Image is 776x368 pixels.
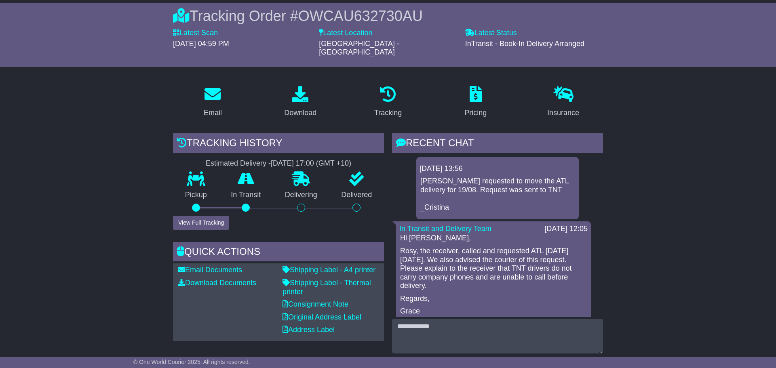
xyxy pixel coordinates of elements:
[400,247,587,290] p: Rosy, the receiver, called and requested ATL [DATE][DATE]. We also advised the courier of this re...
[173,242,384,264] div: Quick Actions
[173,159,384,168] div: Estimated Delivery -
[173,40,229,48] span: [DATE] 04:59 PM
[279,83,322,121] a: Download
[204,107,222,118] div: Email
[399,225,491,233] a: In Transit and Delivery Team
[464,107,487,118] div: Pricing
[369,83,407,121] a: Tracking
[178,266,242,274] a: Email Documents
[219,191,273,200] p: In Transit
[298,8,423,24] span: OWCAU632730AU
[374,107,402,118] div: Tracking
[400,307,587,316] p: Grace
[173,191,219,200] p: Pickup
[198,83,227,121] a: Email
[173,29,218,38] label: Latest Scan
[283,313,361,321] a: Original Address Label
[547,107,579,118] div: Insurance
[319,29,372,38] label: Latest Location
[271,159,351,168] div: [DATE] 17:00 (GMT +10)
[173,133,384,155] div: Tracking history
[178,279,256,287] a: Download Documents
[284,107,316,118] div: Download
[465,29,517,38] label: Latest Status
[459,83,492,121] a: Pricing
[420,164,576,173] div: [DATE] 13:56
[544,225,588,233] div: [DATE] 12:05
[329,191,384,200] p: Delivered
[392,133,603,155] div: RECENT CHAT
[283,266,375,274] a: Shipping Label - A4 printer
[420,177,575,212] p: [PERSON_NAME] requested to move the ATL delivery for 19/08. Request was sent to TNT _Cristina
[283,300,348,308] a: Consignment Note
[283,326,335,334] a: Address Label
[465,40,584,48] span: InTransit - Book-In Delivery Arranged
[173,7,603,25] div: Tracking Order #
[133,359,250,365] span: © One World Courier 2025. All rights reserved.
[173,216,229,230] button: View Full Tracking
[273,191,329,200] p: Delivering
[400,234,587,243] p: Hi [PERSON_NAME],
[319,40,399,57] span: [GEOGRAPHIC_DATA] - [GEOGRAPHIC_DATA]
[542,83,584,121] a: Insurance
[400,294,587,303] p: Regards,
[283,279,371,296] a: Shipping Label - Thermal printer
